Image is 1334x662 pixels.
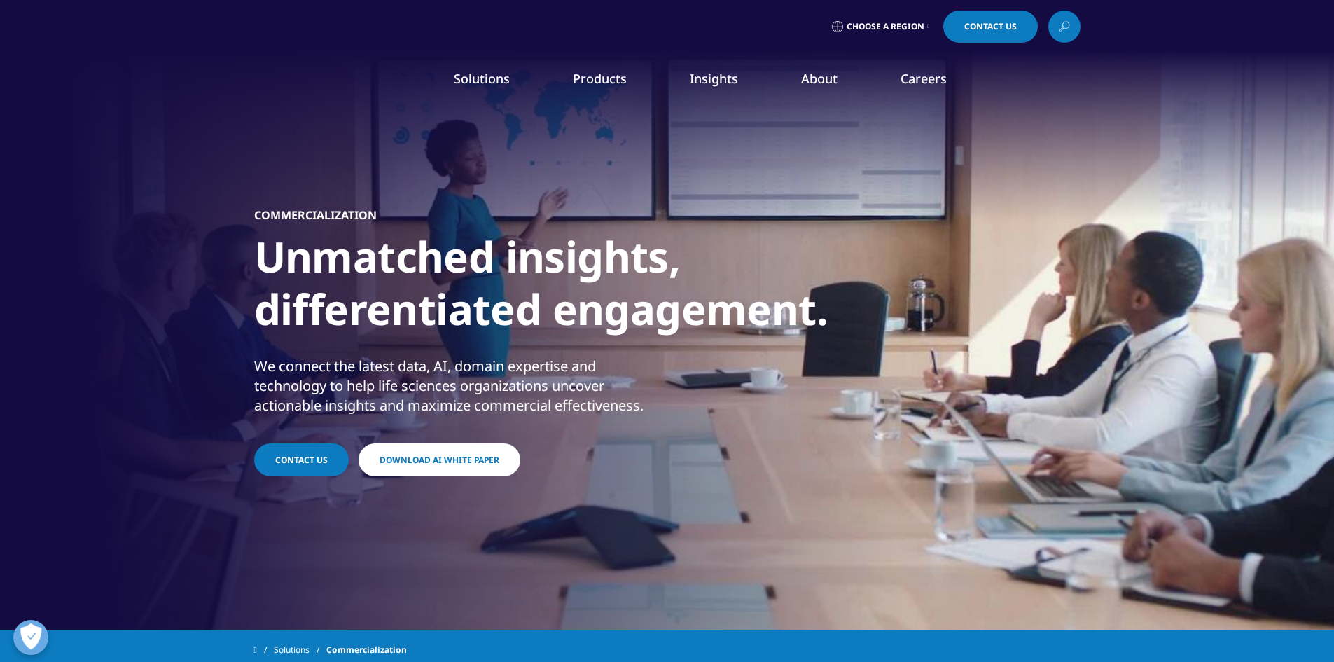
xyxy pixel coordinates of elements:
[573,70,627,87] a: Products
[690,70,738,87] a: Insights
[372,49,1081,115] nav: Primary
[380,454,499,466] span: Download AI White Paper
[359,443,520,476] a: Download AI White Paper
[254,443,349,476] a: Contact Us
[254,208,377,222] h5: Commercialization
[964,22,1017,31] span: Contact Us
[454,70,510,87] a: Solutions
[275,454,328,466] span: Contact Us
[801,70,838,87] a: About
[254,357,664,415] div: We connect the latest data, AI, domain expertise and technology to help life sciences organizatio...
[943,11,1038,43] a: Contact Us
[13,620,48,655] button: Open Preferences
[847,21,924,32] span: Choose a Region
[254,230,779,344] h1: Unmatched insights, differentiated engagement.
[901,70,947,87] a: Careers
